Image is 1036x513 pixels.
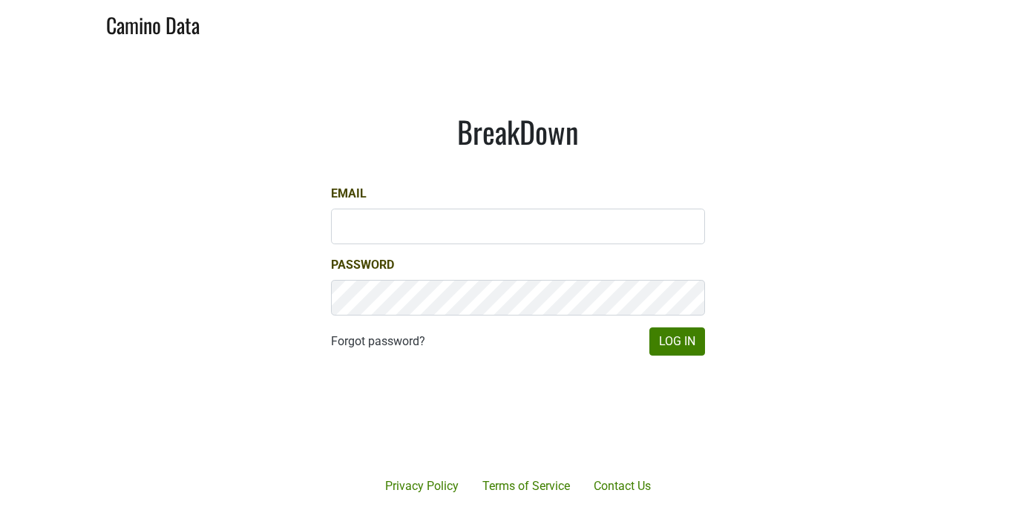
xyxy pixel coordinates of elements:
[331,185,367,203] label: Email
[471,471,582,501] a: Terms of Service
[582,471,663,501] a: Contact Us
[331,333,425,350] a: Forgot password?
[331,114,705,149] h1: BreakDown
[649,327,705,356] button: Log In
[106,6,200,41] a: Camino Data
[373,471,471,501] a: Privacy Policy
[331,256,394,274] label: Password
